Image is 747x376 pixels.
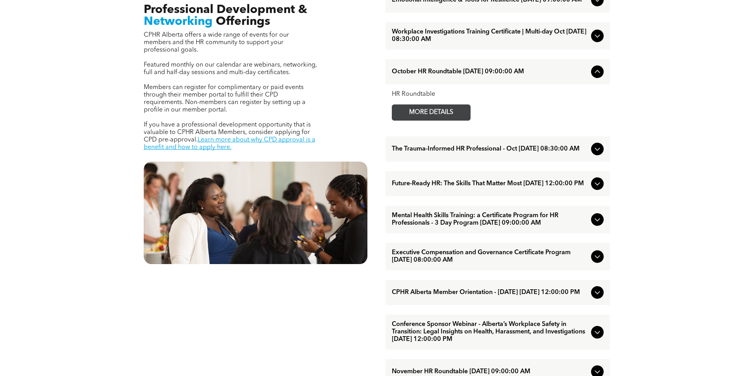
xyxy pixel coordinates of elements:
span: The Trauma-Informed HR Professional - Oct [DATE] 08:30:00 AM [392,145,588,153]
span: MORE DETAILS [400,105,462,120]
span: Mental Health Skills Training: a Certificate Program for HR Professionals - 3 Day Program [DATE] ... [392,212,588,227]
span: CPHR Alberta Member Orientation - [DATE] [DATE] 12:00:00 PM [392,289,588,296]
span: Featured monthly on our calendar are webinars, networking, full and half-day sessions and multi-d... [144,62,317,76]
span: November HR Roundtable [DATE] 09:00:00 AM [392,368,588,376]
span: Members can register for complimentary or paid events through their member portal to fulfill thei... [144,84,306,113]
span: Workplace Investigations Training Certificate | Multi-day Oct [DATE] 08:30:00 AM [392,28,588,43]
span: Executive Compensation and Governance Certificate Program [DATE] 08:00:00 AM [392,249,588,264]
a: Learn more about why CPD approval is a benefit and how to apply here. [144,137,315,151]
span: Offerings [216,16,270,28]
span: Networking [144,16,213,28]
span: October HR Roundtable [DATE] 09:00:00 AM [392,68,588,76]
span: Future-Ready HR: The Skills That Matter Most [DATE] 12:00:00 PM [392,180,588,188]
span: Professional Development & [144,4,307,16]
a: MORE DETAILS [392,104,471,121]
div: HR Roundtable [392,91,604,98]
span: If you have a professional development opportunity that is valuable to CPHR Alberta Members, cons... [144,122,311,143]
span: CPHR Alberta offers a wide range of events for our members and the HR community to support your p... [144,32,289,53]
span: Conference Sponsor Webinar - Alberta’s Workplace Safety in Transition: Legal Insights on Health, ... [392,321,588,343]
